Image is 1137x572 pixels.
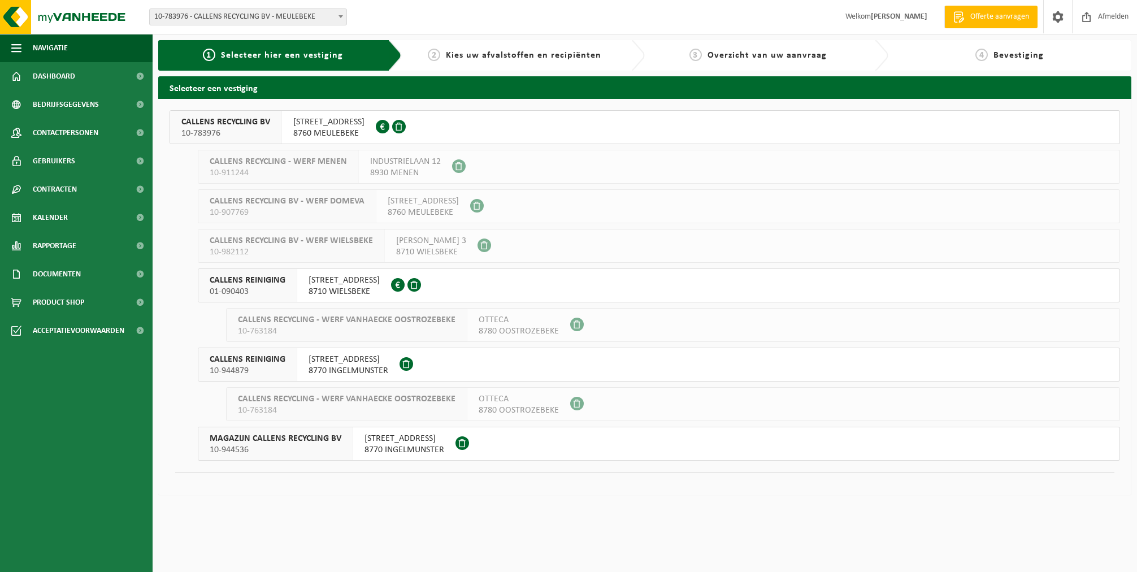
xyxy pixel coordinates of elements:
span: 8710 WIELSBEKE [309,286,380,297]
span: Bevestiging [993,51,1044,60]
span: 3 [689,49,702,61]
span: CALLENS REINIGING [210,354,285,365]
span: CALLENS RECYCLING - WERF VANHAECKE OOSTROZEBEKE [238,393,455,405]
span: OTTECA [479,393,559,405]
span: 2 [428,49,440,61]
span: Contactpersonen [33,119,98,147]
span: [PERSON_NAME] 3 [396,235,466,246]
span: [STREET_ADDRESS] [309,354,388,365]
a: Offerte aanvragen [944,6,1038,28]
span: [STREET_ADDRESS] [364,433,444,444]
span: 4 [975,49,988,61]
span: Product Shop [33,288,84,317]
span: Overzicht van uw aanvraag [708,51,827,60]
span: Kies uw afvalstoffen en recipiënten [446,51,601,60]
h2: Selecteer een vestiging [158,76,1131,98]
span: Selecteer hier een vestiging [221,51,343,60]
span: Gebruikers [33,147,75,175]
span: 8780 OOSTROZEBEKE [479,326,559,337]
span: Kalender [33,203,68,232]
span: 8780 OOSTROZEBEKE [479,405,559,416]
span: CALLENS RECYCLING - WERF VANHAECKE OOSTROZEBEKE [238,314,455,326]
span: MAGAZIJN CALLENS RECYCLING BV [210,433,341,444]
span: CALLENS RECYCLING - WERF MENEN [210,156,347,167]
span: 8930 MENEN [370,167,441,179]
span: 10-982112 [210,246,373,258]
span: 1 [203,49,215,61]
span: 8760 MEULEBEKE [388,207,459,218]
span: [STREET_ADDRESS] [309,275,380,286]
button: CALLENS REINIGING 01-090403 [STREET_ADDRESS]8710 WIELSBEKE [198,268,1120,302]
button: MAGAZIJN CALLENS RECYCLING BV 10-944536 [STREET_ADDRESS]8770 INGELMUNSTER [198,427,1120,461]
span: CALLENS RECYCLING BV [181,116,270,128]
span: Rapportage [33,232,76,260]
span: [STREET_ADDRESS] [388,196,459,207]
span: Documenten [33,260,81,288]
span: 10-763184 [238,326,455,337]
span: OTTECA [479,314,559,326]
button: CALLENS REINIGING 10-944879 [STREET_ADDRESS]8770 INGELMUNSTER [198,348,1120,382]
span: 10-763184 [238,405,455,416]
span: 8770 INGELMUNSTER [364,444,444,456]
strong: [PERSON_NAME] [871,12,927,21]
span: Offerte aanvragen [967,11,1032,23]
span: CALLENS RECYCLING BV - WERF DOMEVA [210,196,364,207]
span: Dashboard [33,62,75,90]
span: [STREET_ADDRESS] [293,116,364,128]
span: Acceptatievoorwaarden [33,317,124,345]
span: 8770 INGELMUNSTER [309,365,388,376]
span: 8710 WIELSBEKE [396,246,466,258]
span: 10-944536 [210,444,341,456]
span: Bedrijfsgegevens [33,90,99,119]
button: CALLENS RECYCLING BV 10-783976 [STREET_ADDRESS]8760 MEULEBEKE [170,110,1120,144]
span: Contracten [33,175,77,203]
span: CALLENS REINIGING [210,275,285,286]
span: CALLENS RECYCLING BV - WERF WIELSBEKE [210,235,373,246]
span: 10-911244 [210,167,347,179]
span: 10-783976 [181,128,270,139]
span: INDUSTRIELAAN 12 [370,156,441,167]
span: 10-783976 - CALLENS RECYCLING BV - MEULEBEKE [149,8,347,25]
span: Navigatie [33,34,68,62]
span: 8760 MEULEBEKE [293,128,364,139]
span: 10-783976 - CALLENS RECYCLING BV - MEULEBEKE [150,9,346,25]
span: 10-944879 [210,365,285,376]
span: 10-907769 [210,207,364,218]
span: 01-090403 [210,286,285,297]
